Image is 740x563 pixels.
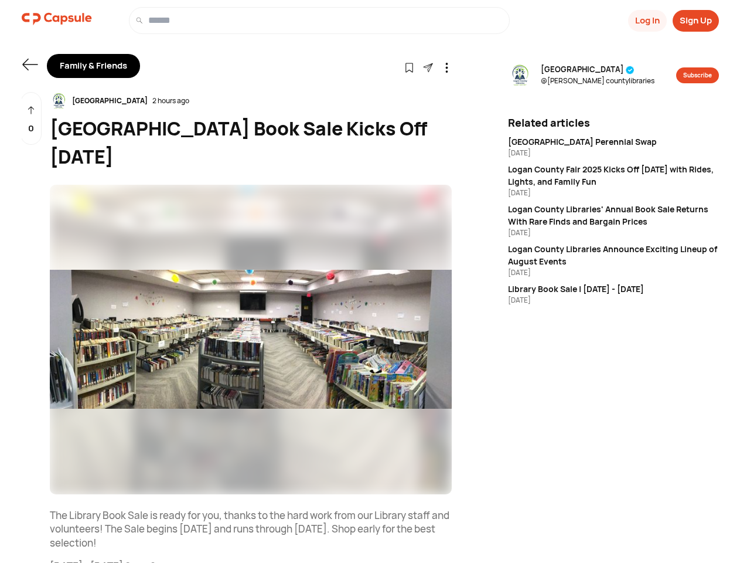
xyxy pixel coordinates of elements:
[626,66,635,74] img: tick
[28,122,34,135] p: 0
[50,114,452,171] div: [GEOGRAPHIC_DATA] Book Sale Kicks Off [DATE]
[508,163,719,188] div: Logan County Fair 2025 Kicks Off [DATE] with Rides, Lights, and Family Fun
[508,267,719,278] div: [DATE]
[508,135,719,148] div: [GEOGRAPHIC_DATA] Perennial Swap
[508,283,719,295] div: Library Book Sale | [DATE] - [DATE]
[508,115,719,131] div: Related articles
[541,64,654,76] span: [GEOGRAPHIC_DATA]
[508,63,531,87] img: resizeImage
[508,203,719,228] div: Logan County Libraries' Annual Book Sale Returns With Rare Finds and Bargain Prices
[50,185,452,494] img: resizeImage
[508,228,719,238] div: [DATE]
[541,76,654,86] span: @ [PERSON_NAME] countylibraries
[50,508,452,550] p: The Library Book Sale is ready for you, thanks to the hard work from our Library staff and volunt...
[628,10,667,32] button: Log In
[152,96,189,106] div: 2 hours ago
[508,148,719,158] div: [DATE]
[508,295,719,306] div: [DATE]
[508,243,719,267] div: Logan County Libraries Announce Exciting Lineup of August Events
[676,67,719,83] button: Subscribe
[47,54,140,78] div: Family & Friends
[67,96,152,106] div: [GEOGRAPHIC_DATA]
[22,7,92,30] img: logo
[508,188,719,198] div: [DATE]
[673,10,719,32] button: Sign Up
[50,92,67,110] img: resizeImage
[22,7,92,34] a: logo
